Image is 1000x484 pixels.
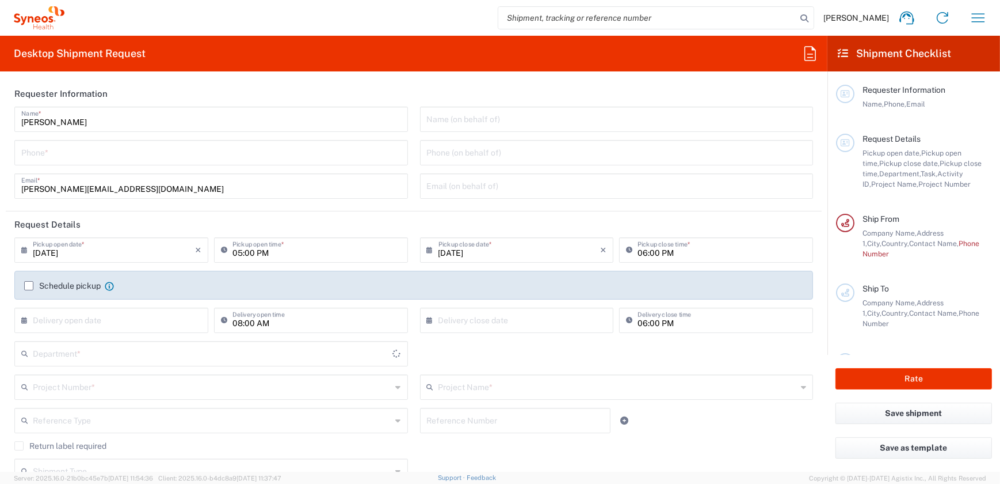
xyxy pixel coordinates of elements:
span: Contact Name, [909,309,959,317]
h2: Shipment Checklist [838,47,951,60]
button: Save shipment [835,403,992,424]
span: Department, [879,169,921,178]
span: City, [867,309,881,317]
h2: Request Details [14,219,81,230]
span: Name, [862,100,884,108]
span: City, [867,239,881,248]
span: Phone, [884,100,906,108]
a: Support [438,474,467,481]
input: Shipment, tracking or reference number [498,7,796,29]
span: Pickup open date, [862,149,921,157]
span: Email [906,100,925,108]
label: Schedule pickup [24,281,101,290]
a: Add Reference [616,413,632,429]
i: × [195,241,201,259]
span: Company Name, [862,298,917,307]
span: Request Details [862,134,921,143]
span: [DATE] 11:37:47 [236,475,281,482]
span: Project Number [918,180,971,188]
h2: Requester Information [14,88,108,100]
span: Requester Information [862,85,945,94]
span: [DATE] 11:54:36 [108,475,153,482]
a: Feedback [467,474,496,481]
i: × [600,241,606,259]
span: Task, [921,169,937,178]
span: Ship To [862,284,889,293]
span: Contact Name, [909,239,959,248]
span: Country, [881,239,909,248]
span: Pickup close date, [879,159,940,168]
button: Rate [835,368,992,390]
span: Copyright © [DATE]-[DATE] Agistix Inc., All Rights Reserved [809,473,986,483]
span: Project Name, [871,180,918,188]
label: Return label required [14,441,106,451]
span: Client: 2025.16.0-b4dc8a9 [158,475,281,482]
span: Country, [881,309,909,317]
button: Save as template [835,437,992,459]
h2: Desktop Shipment Request [14,47,146,60]
span: Company Name, [862,229,917,237]
span: Ship From [862,214,899,224]
span: Server: 2025.16.0-21b0bc45e7b [14,475,153,482]
span: Package Information [862,354,941,363]
span: [PERSON_NAME] [823,13,889,23]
